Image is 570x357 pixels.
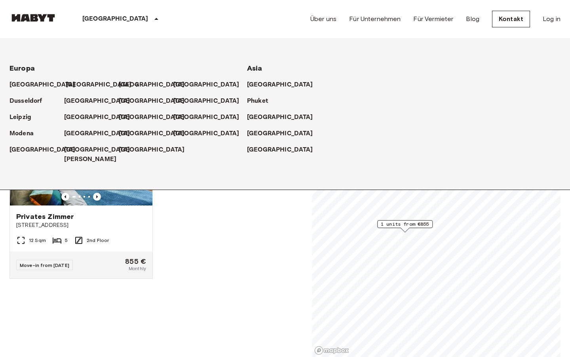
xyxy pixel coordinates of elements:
span: 12 Sqm [29,237,46,244]
a: Über uns [310,14,336,24]
a: [GEOGRAPHIC_DATA] [119,129,193,138]
span: 2nd Floor [87,237,109,244]
span: Privates Zimmer [16,212,74,221]
a: Log in [543,14,560,24]
p: [GEOGRAPHIC_DATA][PERSON_NAME] [64,145,130,164]
p: Dusseldorf [9,96,42,106]
a: Leipzig [9,113,39,122]
a: Modena [9,129,42,138]
button: Previous image [93,193,101,201]
a: [GEOGRAPHIC_DATA] [66,80,140,90]
p: [GEOGRAPHIC_DATA] [9,80,76,90]
a: [GEOGRAPHIC_DATA] [9,80,84,90]
span: Monthly [129,265,146,272]
a: [GEOGRAPHIC_DATA] [247,145,321,155]
p: [GEOGRAPHIC_DATA] [247,113,313,122]
a: [GEOGRAPHIC_DATA][PERSON_NAME] [64,145,138,164]
a: [GEOGRAPHIC_DATA] [64,113,138,122]
p: [GEOGRAPHIC_DATA] [119,145,185,155]
a: Marketing picture of unit DE-07-006-001-05HFPrevious imagePrevious imagePrivates Zimmer[STREET_AD... [9,110,153,279]
p: [GEOGRAPHIC_DATA] [119,96,185,106]
a: [GEOGRAPHIC_DATA] [173,80,247,90]
p: [GEOGRAPHIC_DATA] [173,96,239,106]
a: [GEOGRAPHIC_DATA] [64,96,138,106]
p: [GEOGRAPHIC_DATA] [173,113,239,122]
p: [GEOGRAPHIC_DATA] [64,113,130,122]
a: [GEOGRAPHIC_DATA] [64,129,138,138]
p: Leipzig [9,113,31,122]
p: [GEOGRAPHIC_DATA] [173,129,239,138]
p: [GEOGRAPHIC_DATA] [119,113,185,122]
p: [GEOGRAPHIC_DATA] [247,129,313,138]
p: [GEOGRAPHIC_DATA] [64,96,130,106]
a: [GEOGRAPHIC_DATA] [173,96,247,106]
a: [GEOGRAPHIC_DATA] [247,129,321,138]
span: 855 € [125,258,146,265]
div: Map marker [377,220,433,232]
span: Asia [247,64,262,73]
p: [GEOGRAPHIC_DATA] [119,129,185,138]
a: [GEOGRAPHIC_DATA] [119,96,193,106]
p: [GEOGRAPHIC_DATA] [82,14,148,24]
a: Für Unternehmen [349,14,401,24]
span: [STREET_ADDRESS] [16,221,146,229]
span: Move-in from [DATE] [20,262,69,268]
p: [GEOGRAPHIC_DATA] [9,145,76,155]
a: [GEOGRAPHIC_DATA] [119,113,193,122]
p: [GEOGRAPHIC_DATA] [66,80,132,90]
a: [GEOGRAPHIC_DATA] [247,80,321,90]
a: [GEOGRAPHIC_DATA] [247,113,321,122]
p: Phuket [247,96,268,106]
a: Mapbox logo [314,346,349,355]
a: [GEOGRAPHIC_DATA] [173,129,247,138]
p: Modena [9,129,34,138]
a: [GEOGRAPHIC_DATA] [119,80,193,90]
p: [GEOGRAPHIC_DATA] [247,145,313,155]
a: Dusseldorf [9,96,50,106]
a: Für Vermieter [413,14,453,24]
a: Phuket [247,96,276,106]
p: [GEOGRAPHIC_DATA] [64,129,130,138]
span: 1 units from €855 [381,221,429,228]
a: [GEOGRAPHIC_DATA] [119,145,193,155]
button: Previous image [61,193,69,201]
p: [GEOGRAPHIC_DATA] [173,80,239,90]
p: [GEOGRAPHIC_DATA] [247,80,313,90]
p: [GEOGRAPHIC_DATA] [119,80,185,90]
span: 5 [65,237,68,244]
img: Habyt [9,14,57,22]
a: [GEOGRAPHIC_DATA] [9,145,84,155]
a: Blog [466,14,479,24]
a: [GEOGRAPHIC_DATA] [173,113,247,122]
span: Europa [9,64,35,73]
a: Kontakt [492,11,530,27]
